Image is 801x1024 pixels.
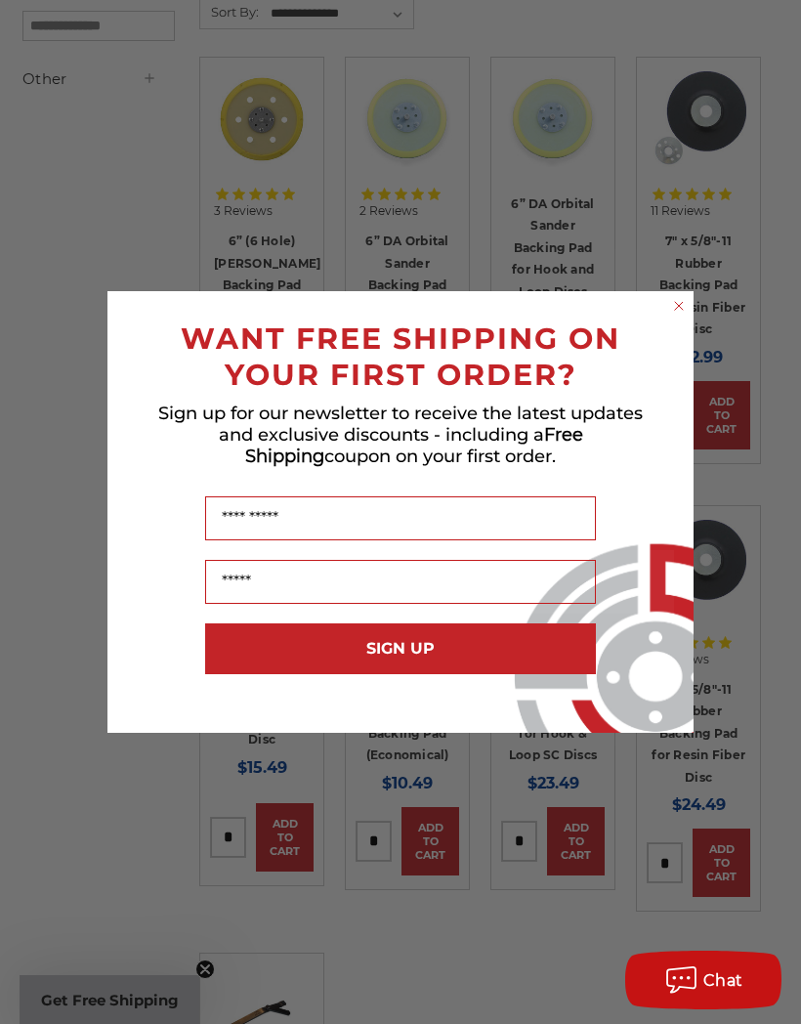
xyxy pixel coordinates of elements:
[245,424,583,467] span: Free Shipping
[158,403,643,467] span: Sign up for our newsletter to receive the latest updates and exclusive discounts - including a co...
[703,971,743,990] span: Chat
[205,623,596,674] button: SIGN UP
[669,296,689,316] button: Close dialog
[205,560,596,604] input: Email
[625,951,781,1009] button: Chat
[181,320,620,393] span: WANT FREE SHIPPING ON YOUR FIRST ORDER?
